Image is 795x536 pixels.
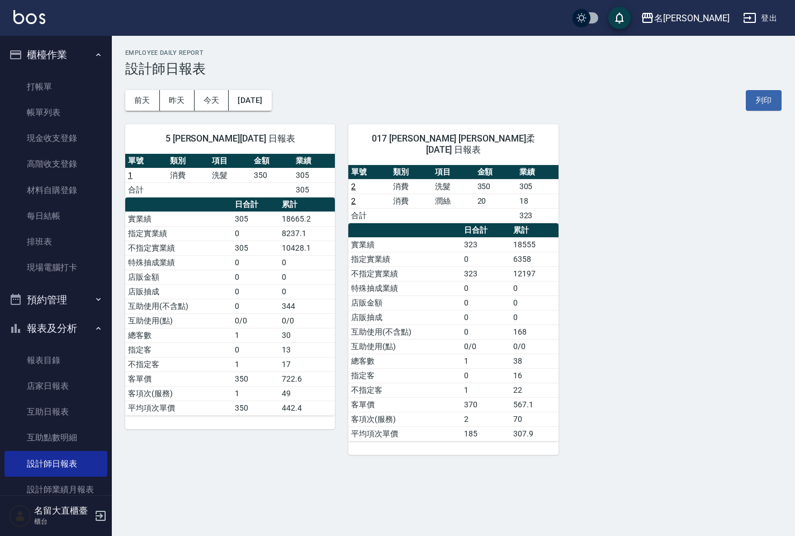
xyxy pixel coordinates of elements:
[348,412,461,426] td: 客項次(服務)
[348,310,461,325] td: 店販抽成
[279,342,335,357] td: 13
[461,383,511,397] td: 1
[34,516,91,526] p: 櫃台
[654,11,730,25] div: 名[PERSON_NAME]
[390,194,432,208] td: 消費
[125,357,232,372] td: 不指定客
[125,226,232,241] td: 指定實業績
[232,198,279,212] th: 日合計
[232,357,279,372] td: 1
[125,401,232,415] td: 平均項次單價
[160,90,195,111] button: 昨天
[139,133,321,144] span: 5 [PERSON_NAME][DATE] 日報表
[125,342,232,357] td: 指定客
[251,168,293,182] td: 350
[510,310,558,325] td: 0
[432,165,474,180] th: 項目
[510,426,558,441] td: 307.9
[461,281,511,295] td: 0
[4,203,107,229] a: 每日結帳
[232,270,279,284] td: 0
[461,223,511,238] th: 日合計
[232,313,279,328] td: 0/0
[510,237,558,252] td: 18555
[461,426,511,441] td: 185
[461,339,511,354] td: 0/0
[608,7,631,29] button: save
[4,285,107,314] button: 預約管理
[125,299,232,313] td: 互助使用(不含點)
[4,151,107,177] a: 高階收支登錄
[125,90,160,111] button: 前天
[4,314,107,343] button: 報表及分析
[461,310,511,325] td: 0
[510,252,558,266] td: 6358
[232,342,279,357] td: 0
[461,397,511,412] td: 370
[279,284,335,299] td: 0
[348,281,461,295] td: 特殊抽成業績
[4,255,107,280] a: 現場電腦打卡
[351,196,356,205] a: 2
[475,179,517,194] td: 350
[4,177,107,203] a: 材料自購登錄
[362,133,545,156] span: 017 [PERSON_NAME] [PERSON_NAME]柔 [DATE] 日報表
[4,373,107,399] a: 店家日報表
[4,125,107,151] a: 現金收支登錄
[475,165,517,180] th: 金額
[348,252,461,266] td: 指定實業績
[390,179,432,194] td: 消費
[125,198,335,416] table: a dense table
[475,194,517,208] td: 20
[232,226,279,241] td: 0
[390,165,432,180] th: 類別
[279,299,335,313] td: 344
[293,182,335,197] td: 305
[232,211,279,226] td: 305
[348,165,390,180] th: 單號
[510,223,558,238] th: 累計
[279,372,335,386] td: 722.6
[34,505,91,516] h5: 名留大直櫃臺
[461,354,511,368] td: 1
[510,266,558,281] td: 12197
[279,198,335,212] th: 累計
[461,237,511,252] td: 323
[4,229,107,255] a: 排班表
[348,208,390,223] td: 合計
[461,412,511,426] td: 2
[351,182,356,191] a: 2
[125,372,232,386] td: 客單價
[128,171,132,180] a: 1
[125,270,232,284] td: 店販金額
[461,266,511,281] td: 323
[279,401,335,415] td: 442.4
[432,194,474,208] td: 潤絲
[4,399,107,425] a: 互助日報表
[125,386,232,401] td: 客項次(服務)
[167,168,209,182] td: 消費
[125,49,782,57] h2: Employee Daily Report
[293,154,335,168] th: 業績
[4,425,107,450] a: 互助點數明細
[510,354,558,368] td: 38
[348,266,461,281] td: 不指定實業績
[739,8,782,29] button: 登出
[4,74,107,100] a: 打帳單
[13,10,45,24] img: Logo
[195,90,229,111] button: 今天
[461,368,511,383] td: 0
[510,295,558,310] td: 0
[167,154,209,168] th: 類別
[209,168,251,182] td: 洗髮
[279,357,335,372] td: 17
[348,295,461,310] td: 店販金額
[517,194,559,208] td: 18
[510,281,558,295] td: 0
[348,368,461,383] td: 指定客
[209,154,251,168] th: 項目
[517,165,559,180] th: 業績
[9,505,31,527] img: Person
[125,284,232,299] td: 店販抽成
[461,295,511,310] td: 0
